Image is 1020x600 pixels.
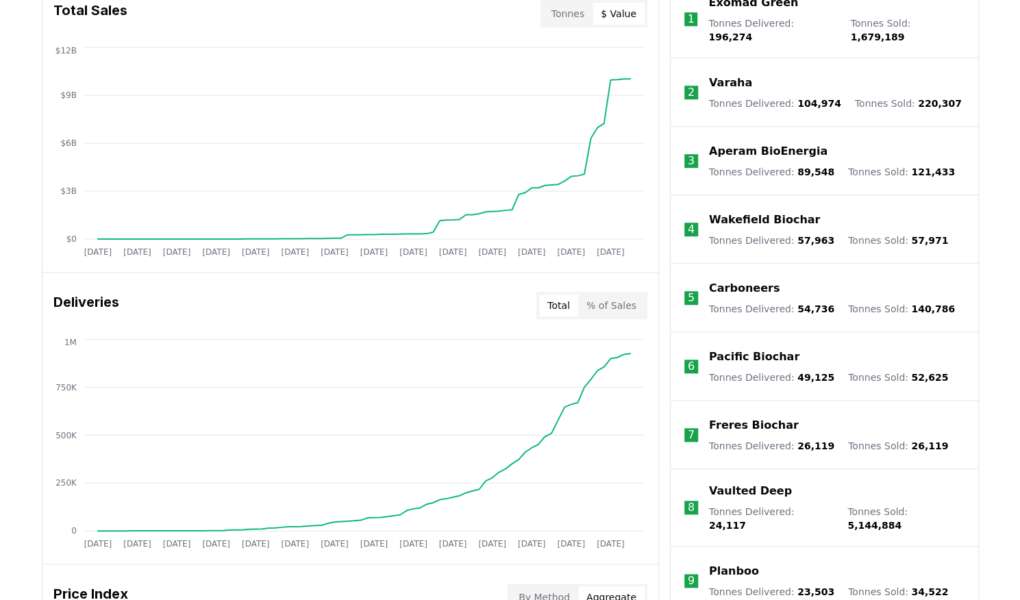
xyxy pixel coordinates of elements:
tspan: [DATE] [281,247,309,256]
span: 23,503 [797,586,834,597]
span: 57,963 [797,235,834,246]
tspan: 750K [55,382,77,392]
tspan: [DATE] [202,247,230,256]
tspan: [DATE] [518,538,546,548]
p: 7 [688,427,695,443]
tspan: 1M [64,337,76,347]
p: Tonnes Delivered : [709,585,834,599]
tspan: [DATE] [557,247,585,256]
tspan: [DATE] [597,247,625,256]
p: 2 [688,84,695,101]
button: Total [539,295,578,316]
p: Tonnes Sold : [850,16,964,44]
tspan: 500K [55,430,77,440]
tspan: [DATE] [597,538,625,548]
p: Tonnes Delivered : [708,16,836,44]
tspan: [DATE] [202,538,230,548]
p: Tonnes Sold : [847,505,964,532]
tspan: [DATE] [399,538,427,548]
p: 6 [688,358,695,375]
tspan: [DATE] [478,538,506,548]
p: 9 [688,573,695,589]
a: Aperam BioEnergia [709,143,828,160]
button: Tonnes [543,3,593,25]
tspan: [DATE] [360,247,388,256]
p: Tonnes Sold : [848,165,955,179]
a: Varaha [709,75,752,91]
span: 220,307 [918,98,962,109]
tspan: [DATE] [281,538,309,548]
button: % of Sales [578,295,645,316]
p: Tonnes Delivered : [709,165,834,179]
tspan: [DATE] [438,538,467,548]
tspan: [DATE] [162,247,190,256]
span: 54,736 [797,303,834,314]
p: Tonnes Sold : [848,585,948,599]
tspan: [DATE] [518,247,546,256]
tspan: [DATE] [360,538,388,548]
p: 5 [688,290,695,306]
p: Tonnes Delivered : [709,505,834,532]
p: Tonnes Sold : [848,234,948,247]
span: 121,433 [911,166,955,177]
p: Tonnes Sold : [848,371,948,384]
button: $ Value [593,3,645,25]
span: 89,548 [797,166,834,177]
a: Wakefield Biochar [709,212,820,228]
span: 26,119 [911,440,948,451]
tspan: [DATE] [162,538,190,548]
p: 8 [688,499,695,516]
a: Carboneers [709,280,780,297]
tspan: $12B [55,45,76,55]
tspan: [DATE] [84,538,112,548]
tspan: 0 [71,526,77,536]
span: 26,119 [797,440,834,451]
h3: Deliveries [53,292,119,319]
span: 24,117 [709,520,746,531]
tspan: [DATE] [123,538,151,548]
p: Tonnes Sold : [848,302,955,316]
p: Tonnes Delivered : [709,97,841,110]
p: Tonnes Sold : [855,97,962,110]
tspan: [DATE] [242,538,270,548]
tspan: $6B [60,138,76,148]
span: 49,125 [797,372,834,383]
a: Pacific Biochar [709,349,799,365]
span: 140,786 [911,303,955,314]
a: Vaulted Deep [709,483,792,499]
tspan: [DATE] [399,247,427,256]
tspan: [DATE] [321,247,349,256]
span: 104,974 [797,98,841,109]
tspan: $0 [66,234,76,244]
tspan: [DATE] [84,247,112,256]
a: Planboo [709,563,759,579]
p: Tonnes Delivered : [709,234,834,247]
tspan: [DATE] [557,538,585,548]
tspan: [DATE] [123,247,151,256]
tspan: $3B [60,186,76,196]
p: 3 [688,153,695,169]
p: Tonnes Sold : [848,439,948,453]
p: Tonnes Delivered : [709,302,834,316]
tspan: $9B [60,90,76,100]
p: 4 [688,221,695,238]
span: 1,679,189 [850,32,904,42]
a: Freres Biochar [709,417,799,434]
span: 5,144,884 [847,520,901,531]
p: 1 [687,11,694,27]
tspan: [DATE] [321,538,349,548]
span: 196,274 [708,32,752,42]
tspan: [DATE] [478,247,506,256]
span: 52,625 [911,372,948,383]
tspan: [DATE] [242,247,270,256]
span: 34,522 [911,586,948,597]
tspan: [DATE] [438,247,467,256]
